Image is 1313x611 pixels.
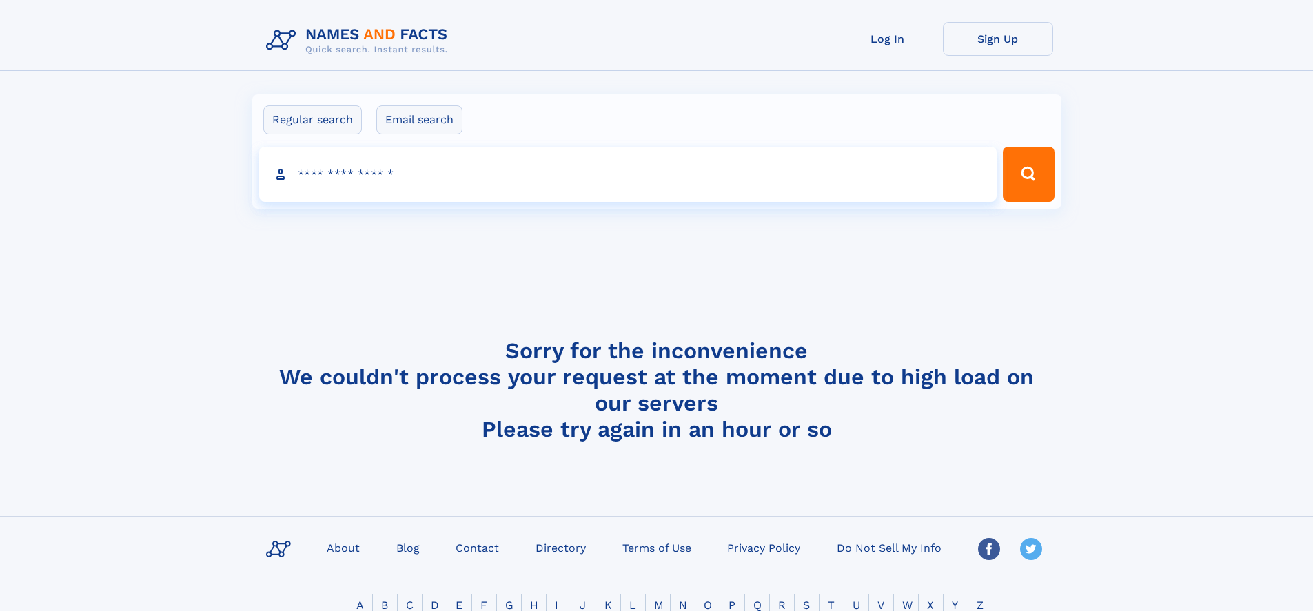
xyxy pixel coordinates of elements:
a: Log In [833,22,943,56]
a: Directory [530,537,591,557]
label: Regular search [263,105,362,134]
input: search input [259,147,997,202]
a: Terms of Use [617,537,697,557]
h4: Sorry for the inconvenience We couldn't process your request at the moment due to high load on ou... [261,338,1053,442]
img: Logo Names and Facts [261,22,459,59]
a: Blog [391,537,425,557]
a: Sign Up [943,22,1053,56]
a: Privacy Policy [722,537,806,557]
a: Contact [450,537,505,557]
a: Do Not Sell My Info [831,537,947,557]
label: Email search [376,105,462,134]
img: Twitter [1020,538,1042,560]
a: About [321,537,365,557]
img: Facebook [978,538,1000,560]
button: Search Button [1003,147,1054,202]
